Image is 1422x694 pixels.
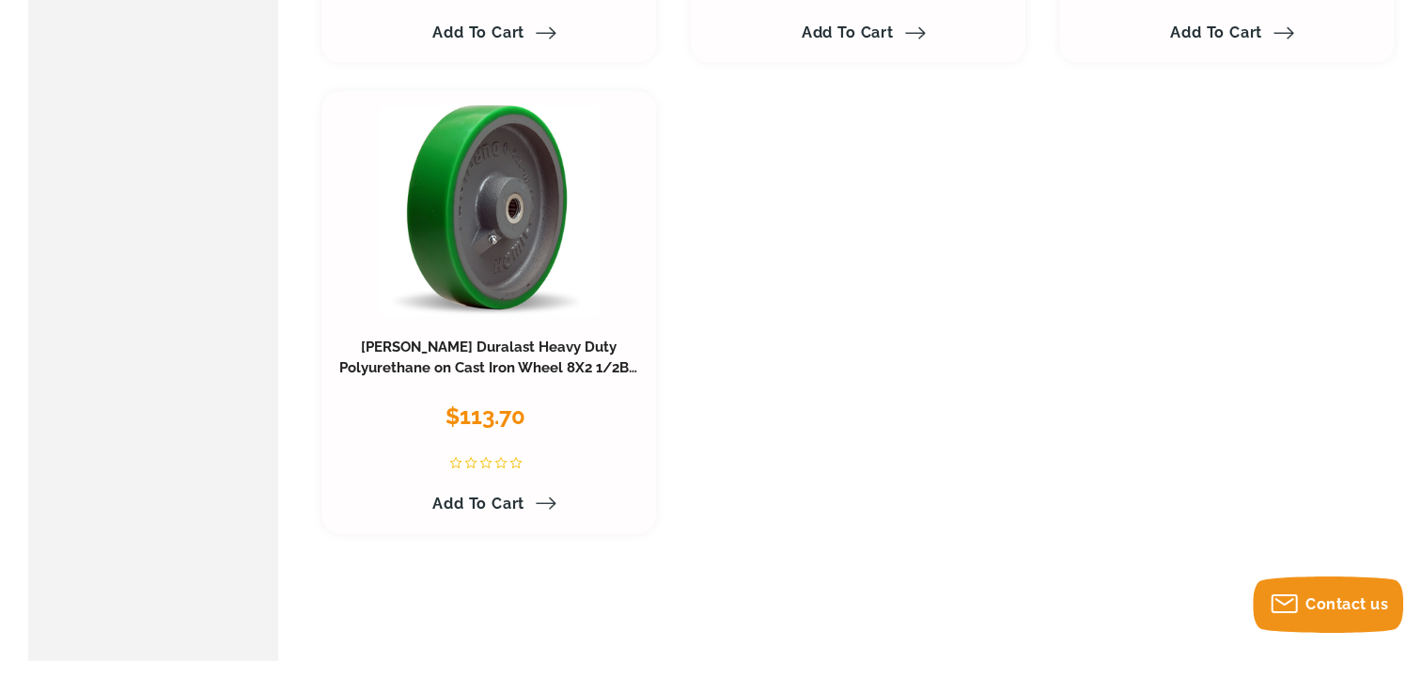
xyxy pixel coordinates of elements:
a: Add to Cart [421,17,556,49]
span: Add to Cart [1170,24,1262,41]
span: Add to Cart [432,24,524,41]
span: $113.70 [445,402,525,430]
a: Add to Cart [790,17,926,49]
span: Add to Cart [802,24,894,41]
span: Add to Cart [432,495,524,513]
a: [PERSON_NAME] Duralast Heavy Duty Polyurethane on Cast Iron Wheel 8X2 1/2BB (1500 LBS Cap) [339,339,638,397]
span: Contact us [1305,595,1388,613]
button: Contact us [1253,576,1403,633]
a: Add to Cart [421,488,556,520]
a: Add to Cart [1159,17,1294,49]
